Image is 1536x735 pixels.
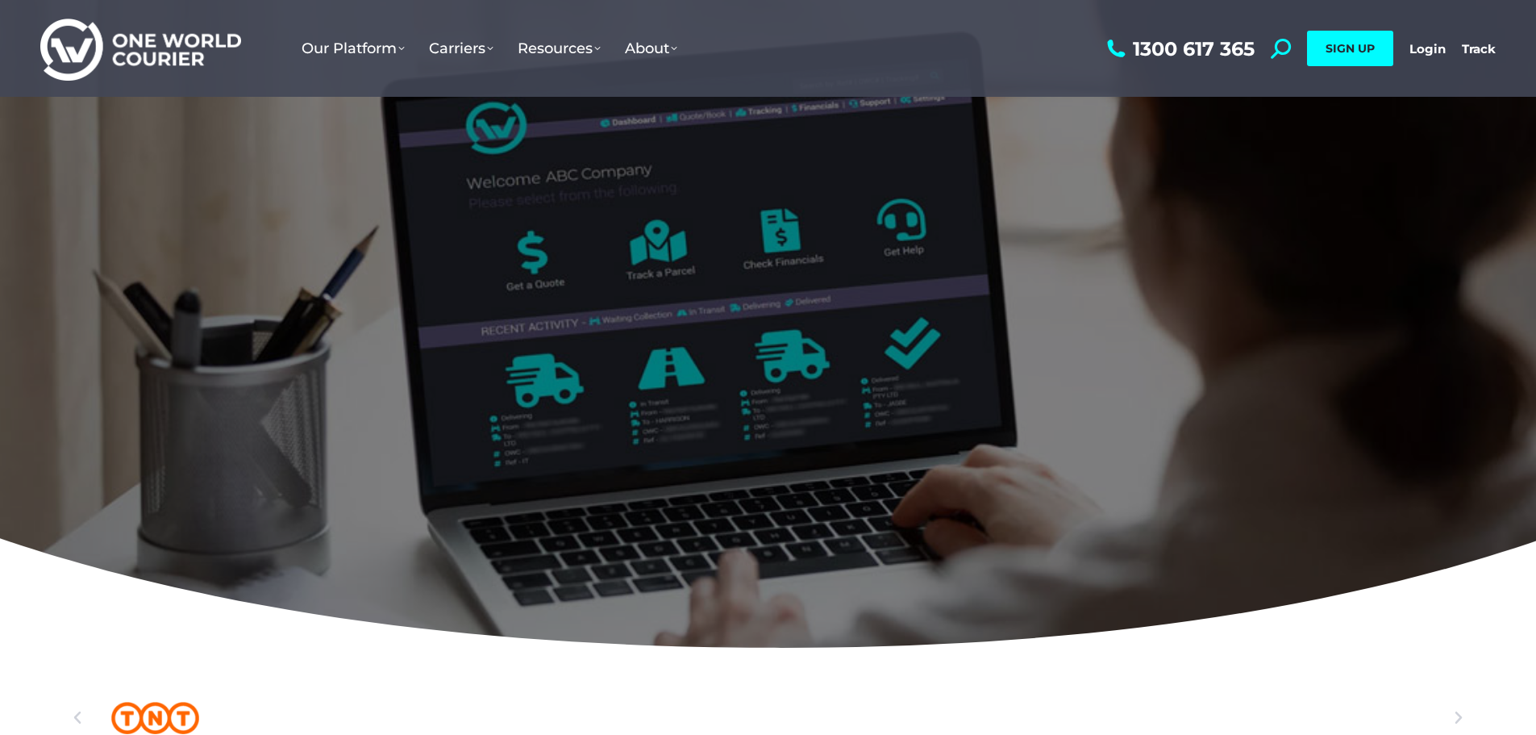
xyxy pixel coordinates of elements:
a: About [613,23,689,73]
a: 1300 617 365 [1103,39,1255,59]
a: Track [1462,41,1496,56]
span: SIGN UP [1326,41,1375,56]
span: Carriers [429,40,493,57]
a: Our Platform [289,23,417,73]
span: Our Platform [302,40,405,57]
a: Resources [506,23,613,73]
span: About [625,40,677,57]
a: SIGN UP [1307,31,1393,66]
img: One World Courier [40,16,241,81]
a: Carriers [417,23,506,73]
a: Login [1409,41,1446,56]
span: Resources [518,40,601,57]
